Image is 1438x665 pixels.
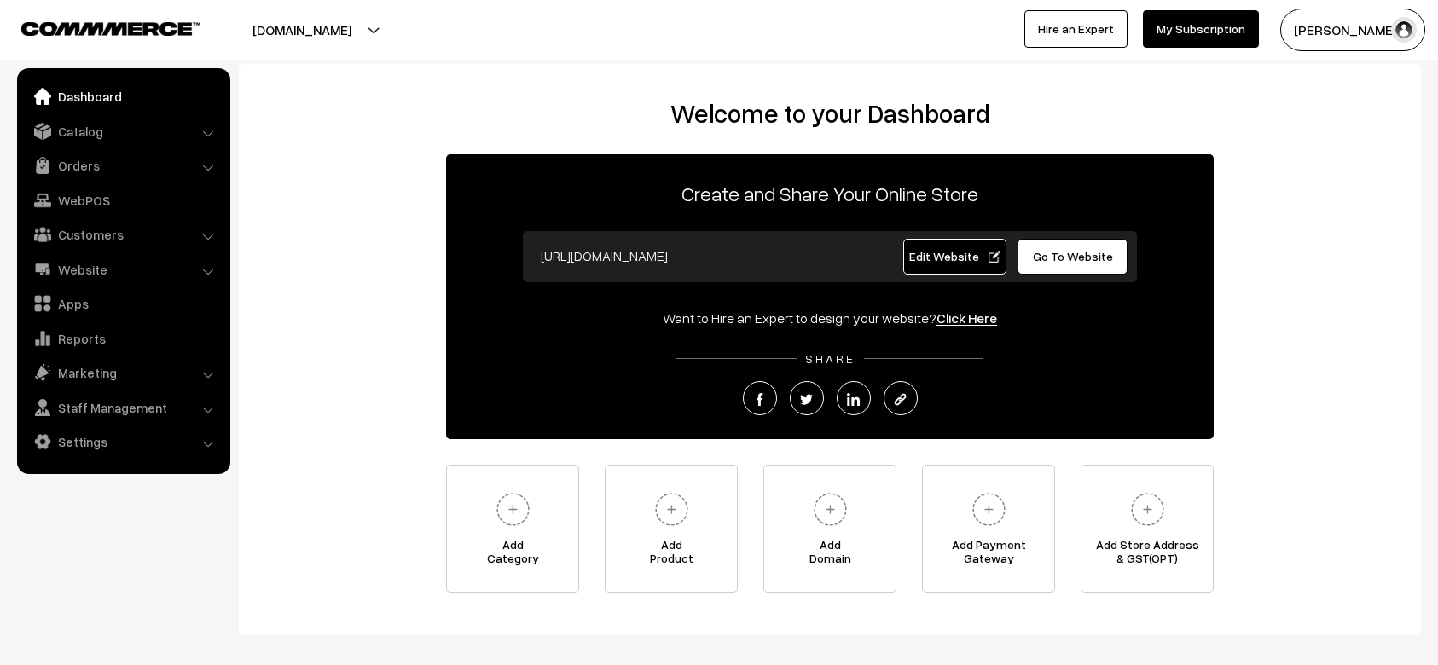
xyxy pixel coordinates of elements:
[21,185,224,216] a: WebPOS
[21,288,224,319] a: Apps
[965,486,1012,533] img: plus.svg
[21,392,224,423] a: Staff Management
[1391,17,1417,43] img: user
[21,426,224,457] a: Settings
[21,323,224,354] a: Reports
[606,538,737,572] span: Add Product
[193,9,411,51] button: [DOMAIN_NAME]
[605,465,738,593] a: AddProduct
[1143,10,1259,48] a: My Subscription
[21,81,224,112] a: Dashboard
[1124,486,1171,533] img: plus.svg
[764,538,896,572] span: Add Domain
[936,309,997,327] a: Click Here
[447,538,578,572] span: Add Category
[1018,239,1128,275] a: Go To Website
[1280,9,1425,51] button: [PERSON_NAME]
[490,486,536,533] img: plus.svg
[807,486,854,533] img: plus.svg
[446,308,1214,328] div: Want to Hire an Expert to design your website?
[256,98,1404,129] h2: Welcome to your Dashboard
[446,178,1214,209] p: Create and Share Your Online Store
[903,239,1007,275] a: Edit Website
[21,22,200,35] img: COMMMERCE
[21,116,224,147] a: Catalog
[21,219,224,250] a: Customers
[1024,10,1128,48] a: Hire an Expert
[21,17,171,38] a: COMMMERCE
[1033,249,1113,263] span: Go To Website
[21,254,224,285] a: Website
[1081,465,1214,593] a: Add Store Address& GST(OPT)
[909,249,1000,263] span: Edit Website
[922,465,1055,593] a: Add PaymentGateway
[21,150,224,181] a: Orders
[446,465,579,593] a: AddCategory
[1081,538,1213,572] span: Add Store Address & GST(OPT)
[763,465,896,593] a: AddDomain
[797,351,864,366] span: SHARE
[21,357,224,388] a: Marketing
[648,486,695,533] img: plus.svg
[923,538,1054,572] span: Add Payment Gateway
